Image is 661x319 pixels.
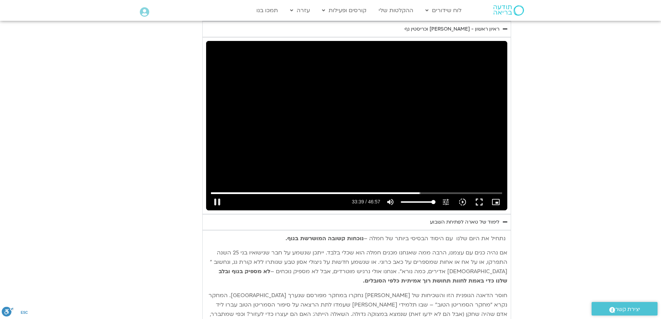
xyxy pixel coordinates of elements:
span: נתחיל את היום שלנו עם היסוד הבסיסי ביותר של חמלה – [364,235,506,242]
summary: ראיון ראשון - [PERSON_NAME] וכריסטין נף [202,21,511,37]
a: תמכו בנו [253,4,281,17]
div: לימוד של טארה לפתיחת השבוע [430,218,499,226]
a: יצירת קשר [592,302,658,316]
div: ראיון ראשון - [PERSON_NAME] וכריסטין נף [405,25,499,33]
a: לוח שידורים [422,4,465,17]
a: ההקלטות שלי [375,4,417,17]
img: תודעה בריאה [493,5,524,16]
b: נוכחות קשובה המושרשת בגוף. [286,235,364,242]
a: קורסים ופעילות [319,4,370,17]
summary: לימוד של טארה לפתיחת השבוע [202,214,511,230]
b: לא מספיק בגוף ובלב שלנו כדי באמת לחוות תחושת רוך אמיתית כלפי הסובלים. [219,268,507,285]
span: אם נהיה כנים עם עצמנו, הרבה ממה שאנחנו מכנים חמלה הוא שכלי בלבד. ייתכן שנשמע על חבר שנישואיו בני ... [210,249,507,275]
a: עזרה [287,4,313,17]
span: יצירת קשר [615,305,640,314]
